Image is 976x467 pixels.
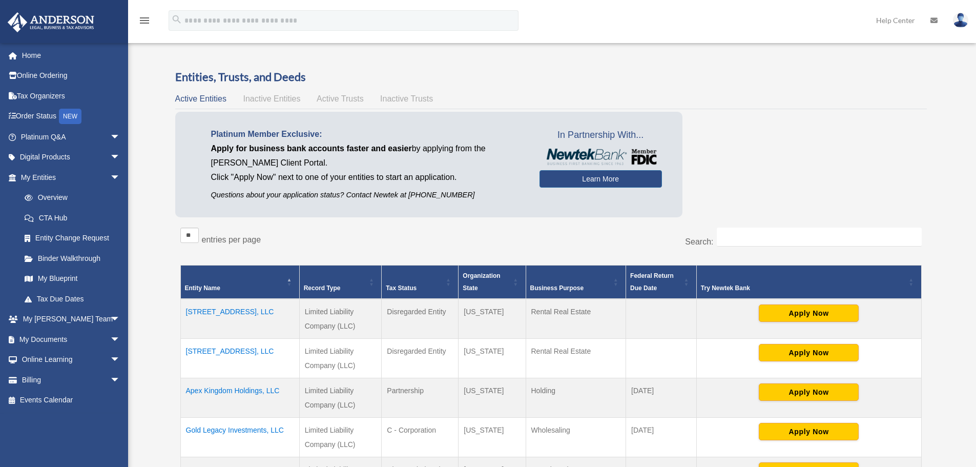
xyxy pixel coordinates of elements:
td: C - Corporation [382,418,459,457]
button: Apply Now [759,344,859,361]
td: Limited Liability Company (LLC) [299,378,382,418]
td: Rental Real Estate [526,339,626,378]
a: Events Calendar [7,390,136,411]
th: Try Newtek Bank : Activate to sort [696,266,921,299]
span: arrow_drop_down [110,309,131,330]
span: Apply for business bank accounts faster and easier [211,144,412,153]
th: Entity Name: Activate to invert sorting [180,266,299,299]
td: [US_STATE] [459,299,526,339]
img: User Pic [953,13,968,28]
span: Active Trusts [317,94,364,103]
div: Try Newtek Bank [701,282,906,294]
td: [US_STATE] [459,418,526,457]
i: search [171,14,182,25]
td: [US_STATE] [459,339,526,378]
p: Click "Apply Now" next to one of your entities to start an application. [211,170,524,185]
a: Tax Organizers [7,86,136,106]
button: Apply Now [759,304,859,322]
label: Search: [685,237,713,246]
p: Questions about your application status? Contact Newtek at [PHONE_NUMBER] [211,189,524,201]
a: Billingarrow_drop_down [7,370,136,390]
span: In Partnership With... [539,127,662,144]
span: arrow_drop_down [110,370,131,391]
a: Home [7,45,136,66]
a: Platinum Q&Aarrow_drop_down [7,127,136,147]
span: Entity Name [185,285,220,292]
td: Holding [526,378,626,418]
span: Business Purpose [530,285,584,292]
td: Gold Legacy Investments, LLC [180,418,299,457]
span: Organization State [463,272,500,292]
img: NewtekBankLogoSM.png [545,149,657,165]
a: Order StatusNEW [7,106,136,127]
a: Online Ordering [7,66,136,86]
a: Overview [14,188,126,208]
span: Federal Return Due Date [630,272,674,292]
td: Limited Liability Company (LLC) [299,418,382,457]
td: [DATE] [626,378,697,418]
label: entries per page [202,235,261,244]
th: Tax Status: Activate to sort [382,266,459,299]
a: Digital Productsarrow_drop_down [7,147,136,168]
a: Binder Walkthrough [14,248,131,269]
span: Inactive Trusts [380,94,433,103]
div: NEW [59,109,81,124]
h3: Entities, Trusts, and Deeds [175,69,927,85]
td: [DATE] [626,418,697,457]
a: My Blueprint [14,269,131,289]
td: [STREET_ADDRESS], LLC [180,339,299,378]
td: Partnership [382,378,459,418]
a: My [PERSON_NAME] Teamarrow_drop_down [7,309,136,330]
span: arrow_drop_down [110,350,131,371]
th: Organization State: Activate to sort [459,266,526,299]
a: My Documentsarrow_drop_down [7,329,136,350]
td: Apex Kingdom Holdings, LLC [180,378,299,418]
span: arrow_drop_down [110,167,131,188]
button: Apply Now [759,383,859,401]
td: [STREET_ADDRESS], LLC [180,299,299,339]
span: Record Type [304,285,341,292]
span: arrow_drop_down [110,329,131,350]
button: Apply Now [759,423,859,440]
th: Record Type: Activate to sort [299,266,382,299]
span: arrow_drop_down [110,127,131,148]
a: My Entitiesarrow_drop_down [7,167,131,188]
span: Tax Status [386,285,417,292]
span: Inactive Entities [243,94,300,103]
span: arrow_drop_down [110,147,131,168]
img: Anderson Advisors Platinum Portal [5,12,97,32]
th: Business Purpose: Activate to sort [526,266,626,299]
a: Learn More [539,170,662,188]
a: Online Learningarrow_drop_down [7,350,136,370]
i: menu [138,14,151,27]
td: Limited Liability Company (LLC) [299,339,382,378]
span: Active Entities [175,94,226,103]
a: Tax Due Dates [14,289,131,309]
td: Disregarded Entity [382,299,459,339]
a: Entity Change Request [14,228,131,249]
a: CTA Hub [14,208,131,228]
td: Wholesaling [526,418,626,457]
td: Limited Liability Company (LLC) [299,299,382,339]
td: [US_STATE] [459,378,526,418]
a: menu [138,18,151,27]
p: by applying from the [PERSON_NAME] Client Portal. [211,141,524,170]
p: Platinum Member Exclusive: [211,127,524,141]
th: Federal Return Due Date: Activate to sort [626,266,697,299]
td: Disregarded Entity [382,339,459,378]
td: Rental Real Estate [526,299,626,339]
